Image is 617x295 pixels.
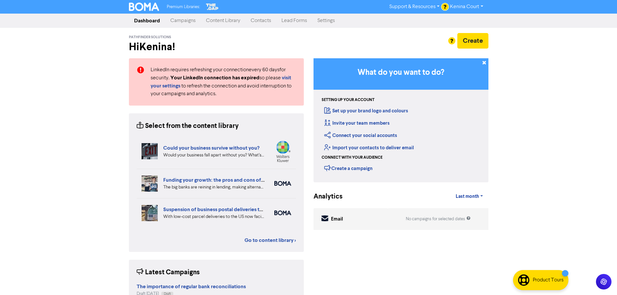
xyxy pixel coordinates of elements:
span: Pathfinder Solutions [129,35,171,40]
div: Setting up your account [322,97,374,103]
h3: What do you want to do? [323,68,479,77]
a: Set up your brand logo and colours [324,108,408,114]
span: Last month [456,194,479,199]
a: Kenina Court [445,2,488,12]
a: Import your contacts to deliver email [324,145,414,151]
a: Contacts [246,14,276,27]
div: Would your business fall apart without you? What’s your Plan B in case of accident, illness, or j... [163,152,265,159]
a: Settings [312,14,340,27]
a: Could your business survive without you? [163,145,259,151]
a: Funding your growth: the pros and cons of alternative lenders [163,177,305,183]
a: Support & Resources [384,2,445,12]
img: wolterskluwer [274,141,291,162]
img: boma [274,210,291,215]
h2: Hi Kenina ! [129,41,304,53]
a: Suspension of business postal deliveries to the [GEOGRAPHIC_DATA]: what options do you have? [163,206,391,213]
a: Connect your social accounts [324,132,397,139]
div: With low-cost parcel deliveries to the US now facing tariffs, many international postal services ... [163,213,265,220]
div: Email [331,216,343,223]
img: boma [274,181,291,186]
iframe: Chat Widget [585,264,617,295]
a: Dashboard [129,14,165,27]
div: Connect with your audience [322,155,383,161]
strong: Your LinkedIn connection has expired [170,74,259,81]
img: The Gap [205,3,219,11]
div: LinkedIn requires refreshing your connection every 60 days for security. so please to refresh the... [146,66,301,98]
div: Latest Campaigns [137,267,200,278]
a: Invite your team members [324,120,390,126]
div: Select from the content library [137,121,239,131]
a: Content Library [201,14,246,27]
a: Last month [451,190,488,203]
span: Premium Libraries: [167,5,200,9]
div: No campaigns for selected dates [406,216,471,222]
a: Lead Forms [276,14,312,27]
img: BOMA Logo [129,3,159,11]
a: Campaigns [165,14,201,27]
button: Create [457,33,488,49]
a: Go to content library > [245,236,296,244]
strong: The importance of regular bank reconciliations [137,283,246,290]
a: visit your settings [151,75,291,89]
div: Getting Started in BOMA [314,58,488,182]
div: The big banks are reining in lending, making alternative, non-bank lenders an attractive proposit... [163,184,265,191]
a: The importance of regular bank reconciliations [137,284,246,289]
div: Create a campaign [324,163,372,173]
div: Analytics [314,192,335,202]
